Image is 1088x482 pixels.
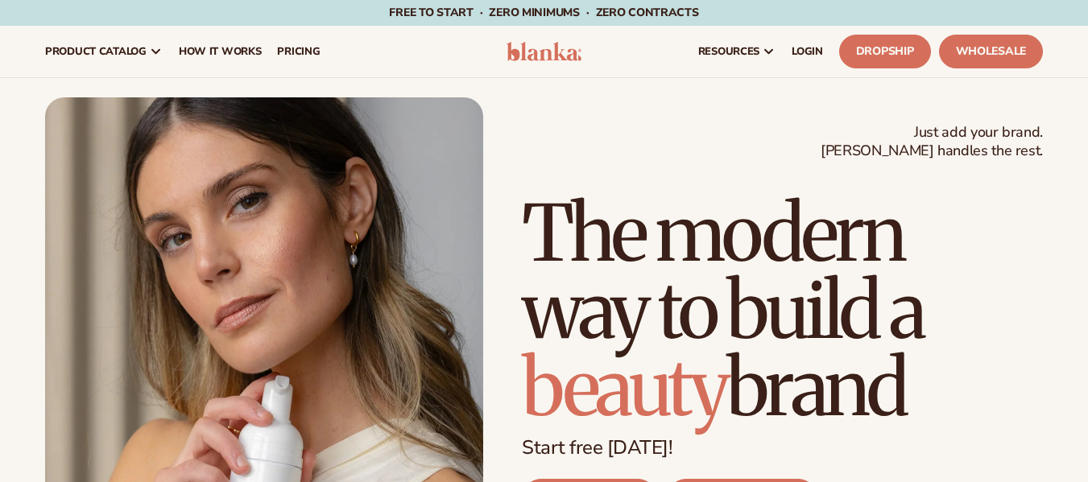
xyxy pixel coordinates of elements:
span: How It Works [179,45,262,58]
span: resources [698,45,759,58]
span: LOGIN [792,45,823,58]
h1: The modern way to build a brand [522,195,1043,426]
span: product catalog [45,45,147,58]
a: pricing [269,26,328,77]
a: Wholesale [939,35,1043,68]
a: Dropship [839,35,931,68]
p: Start free [DATE]! [522,436,1043,459]
a: product catalog [37,26,171,77]
img: logo [507,42,582,61]
a: resources [690,26,784,77]
span: Free to start · ZERO minimums · ZERO contracts [389,5,698,20]
span: beauty [522,340,726,436]
span: Just add your brand. [PERSON_NAME] handles the rest. [821,123,1043,161]
a: LOGIN [784,26,831,77]
a: How It Works [171,26,270,77]
span: pricing [277,45,320,58]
